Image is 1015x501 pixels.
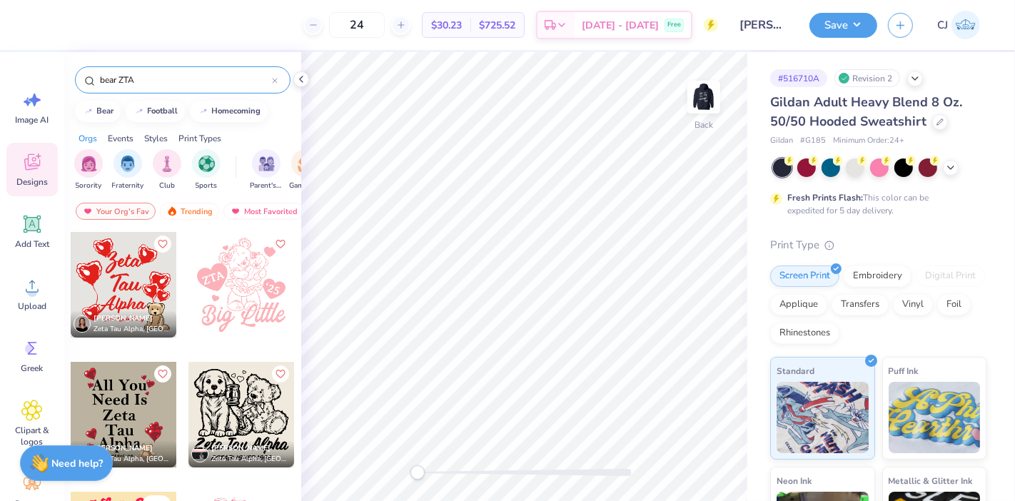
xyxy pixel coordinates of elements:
[154,236,171,253] button: Like
[153,149,181,191] button: filter button
[777,382,869,453] img: Standard
[250,149,283,191] button: filter button
[770,135,793,147] span: Gildan
[192,149,221,191] div: filter for Sports
[844,265,912,287] div: Embroidery
[889,382,981,453] img: Puff Ink
[52,457,103,470] strong: Need help?
[212,107,261,115] div: homecoming
[190,101,268,122] button: homecoming
[108,132,133,145] div: Events
[198,107,209,116] img: trend_line.gif
[889,473,973,488] span: Metallic & Glitter Ink
[192,149,221,191] button: filter button
[94,324,171,335] span: Zeta Tau Alpha, [GEOGRAPHIC_DATA]
[74,149,103,191] div: filter for Sorority
[770,265,839,287] div: Screen Print
[937,17,948,34] span: CJ
[937,294,971,315] div: Foil
[777,363,814,378] span: Standard
[832,294,889,315] div: Transfers
[16,114,49,126] span: Image AI
[120,156,136,172] img: Fraternity Image
[479,18,515,33] span: $725.52
[144,132,168,145] div: Styles
[94,313,153,323] span: [PERSON_NAME]
[79,132,97,145] div: Orgs
[211,454,288,465] span: Zeta Tau Alpha, [GEOGRAPHIC_DATA]
[74,149,103,191] button: filter button
[787,191,963,217] div: This color can be expedited for 5 day delivery.
[889,363,919,378] span: Puff Ink
[431,18,462,33] span: $30.23
[272,365,289,383] button: Like
[729,11,799,39] input: Untitled Design
[834,69,900,87] div: Revision 2
[83,107,94,116] img: trend_line.gif
[770,93,962,130] span: Gildan Adult Heavy Blend 8 Oz. 50/50 Hooded Sweatshirt
[133,107,145,116] img: trend_line.gif
[97,107,114,115] div: bear
[289,181,322,191] span: Game Day
[82,206,94,216] img: most_fav.gif
[770,237,986,253] div: Print Type
[582,18,659,33] span: [DATE] - [DATE]
[94,454,171,465] span: Zeta Tau Alpha, [GEOGRAPHIC_DATA]
[15,238,49,250] span: Add Text
[695,118,713,131] div: Back
[223,203,304,220] div: Most Favorited
[9,425,56,447] span: Clipart & logos
[329,12,385,38] input: – –
[160,203,219,220] div: Trending
[230,206,241,216] img: most_fav.gif
[787,192,863,203] strong: Fresh Prints Flash:
[112,149,144,191] div: filter for Fraternity
[99,73,272,87] input: Try "Alpha"
[18,300,46,312] span: Upload
[833,135,904,147] span: Minimum Order: 24 +
[258,156,275,172] img: Parent's Weekend Image
[289,149,322,191] div: filter for Game Day
[777,473,812,488] span: Neon Ink
[81,156,97,172] img: Sorority Image
[153,149,181,191] div: filter for Club
[289,149,322,191] button: filter button
[667,20,681,30] span: Free
[76,181,102,191] span: Sorority
[166,206,178,216] img: trending.gif
[75,101,121,122] button: bear
[16,176,48,188] span: Designs
[770,294,827,315] div: Applique
[250,181,283,191] span: Parent's Weekend
[94,443,153,453] span: [PERSON_NAME]
[126,101,185,122] button: football
[211,443,271,453] span: [PERSON_NAME]
[178,132,221,145] div: Print Types
[770,69,827,87] div: # 516710A
[770,323,839,344] div: Rhinestones
[198,156,215,172] img: Sports Image
[159,156,175,172] img: Club Image
[951,11,980,39] img: Carljude Jashper Liwanag
[196,181,218,191] span: Sports
[690,83,718,111] img: Back
[800,135,826,147] span: # G185
[893,294,933,315] div: Vinyl
[272,236,289,253] button: Like
[931,11,986,39] a: CJ
[21,363,44,374] span: Greek
[250,149,283,191] div: filter for Parent's Weekend
[112,181,144,191] span: Fraternity
[809,13,877,38] button: Save
[159,181,175,191] span: Club
[410,465,425,480] div: Accessibility label
[148,107,178,115] div: football
[916,265,985,287] div: Digital Print
[154,365,171,383] button: Like
[76,203,156,220] div: Your Org's Fav
[112,149,144,191] button: filter button
[298,156,314,172] img: Game Day Image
